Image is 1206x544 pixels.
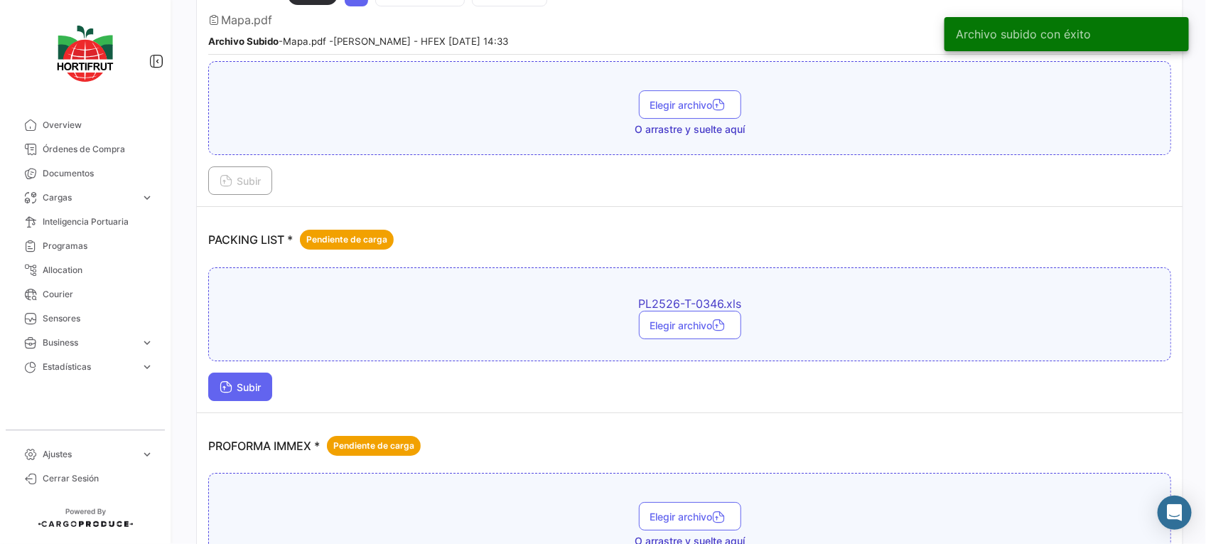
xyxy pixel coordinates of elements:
span: Archivo subido con éxito [956,27,1091,41]
a: Overview [11,113,159,137]
span: Cerrar Sesión [43,472,154,485]
span: expand_more [141,191,154,204]
span: Mapa.pdf [221,13,272,27]
button: Elegir archivo [639,502,741,530]
span: Documentos [43,167,154,180]
span: Elegir archivo [650,99,730,111]
a: Allocation [11,258,159,282]
a: Inteligencia Portuaria [11,210,159,234]
span: Subir [220,175,261,187]
div: Abrir Intercom Messenger [1158,496,1192,530]
a: Courier [11,282,159,306]
a: Programas [11,234,159,258]
span: expand_more [141,336,154,349]
span: Estadísticas [43,361,135,373]
p: PACKING LIST * [208,230,394,250]
span: Subir [220,381,261,393]
span: Business [43,336,135,349]
span: O arrastre y suelte aquí [635,122,745,137]
span: Órdenes de Compra [43,143,154,156]
a: Sensores [11,306,159,331]
small: - Mapa.pdf - [PERSON_NAME] - HFEX [DATE] 14:33 [208,36,508,47]
span: Courier [43,288,154,301]
span: Pendiente de carga [306,233,387,246]
b: Archivo Subido [208,36,279,47]
span: Elegir archivo [650,511,730,523]
button: Elegir archivo [639,311,741,339]
span: Cargas [43,191,135,204]
span: Programas [43,240,154,252]
span: Allocation [43,264,154,277]
span: expand_more [141,361,154,373]
button: Subir [208,373,272,401]
span: Ajustes [43,448,135,461]
span: Overview [43,119,154,132]
p: PROFORMA IMMEX * [208,436,421,456]
img: logo-hortifrut.svg [50,17,121,90]
a: Documentos [11,161,159,186]
button: Elegir archivo [639,90,741,119]
span: expand_more [141,448,154,461]
span: PL2526-T-0346.xls [441,297,939,311]
span: Inteligencia Portuaria [43,215,154,228]
span: Elegir archivo [650,319,730,331]
span: Pendiente de carga [333,439,414,452]
button: Subir [208,166,272,195]
a: Órdenes de Compra [11,137,159,161]
span: Sensores [43,312,154,325]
